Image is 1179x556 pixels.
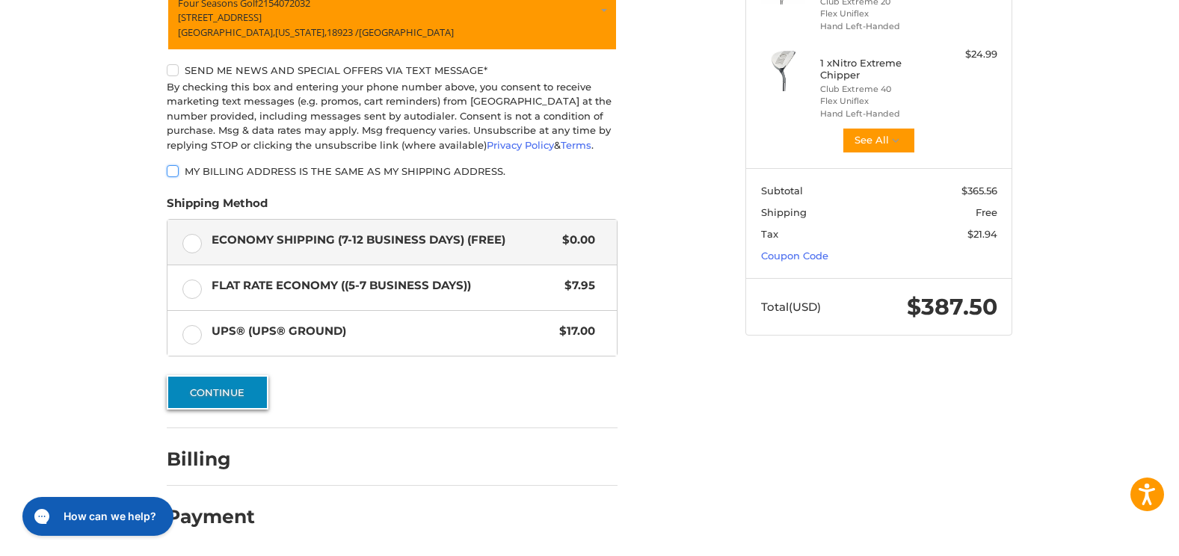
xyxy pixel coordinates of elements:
span: $21.94 [967,228,997,240]
h4: 1 x Nitro Extreme Chipper [820,57,935,81]
li: Flex Uniflex [820,7,935,20]
a: Privacy Policy [487,139,554,151]
span: $0.00 [555,232,595,249]
a: Coupon Code [761,250,828,262]
li: Club Extreme 40 [820,83,935,96]
legend: Shipping Method [167,195,268,219]
span: Shipping [761,206,807,218]
span: $387.50 [907,293,997,321]
span: Economy Shipping (7-12 Business Days) (Free) [212,232,555,249]
span: Total (USD) [761,300,821,314]
h2: Payment [167,505,255,528]
span: [GEOGRAPHIC_DATA], [178,25,275,39]
label: My billing address is the same as my shipping address. [167,165,618,177]
span: Subtotal [761,185,803,197]
span: Tax [761,228,778,240]
label: Send me news and special offers via text message* [167,64,618,76]
span: $365.56 [961,185,997,197]
span: [STREET_ADDRESS] [178,10,262,24]
iframe: Gorgias live chat messenger [15,492,178,541]
span: Free [976,206,997,218]
div: By checking this box and entering your phone number above, you consent to receive marketing text ... [167,80,618,153]
h2: Billing [167,448,254,471]
span: [US_STATE], [275,25,327,39]
li: Hand Left-Handed [820,108,935,120]
span: [GEOGRAPHIC_DATA] [359,25,454,39]
button: See All [842,127,916,154]
a: Terms [561,139,591,151]
span: $7.95 [557,277,595,294]
span: UPS® (UPS® Ground) [212,323,552,340]
li: Hand Left-Handed [820,20,935,33]
span: Flat Rate Economy ((5-7 Business Days)) [212,277,558,294]
button: Continue [167,375,268,410]
span: $17.00 [552,323,595,340]
span: 18923 / [327,25,359,39]
li: Flex Uniflex [820,95,935,108]
div: $24.99 [938,47,997,62]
